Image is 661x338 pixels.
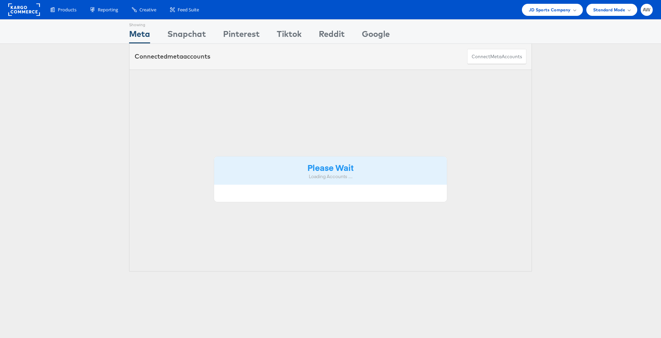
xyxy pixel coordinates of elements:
[490,53,502,60] span: meta
[98,7,118,13] span: Reporting
[129,20,150,28] div: Showing
[307,162,354,173] strong: Please Wait
[129,28,150,43] div: Meta
[277,28,302,43] div: Tiktok
[219,173,442,180] div: Loading Accounts ....
[467,49,526,64] button: ConnectmetaAccounts
[167,28,206,43] div: Snapchat
[362,28,390,43] div: Google
[139,7,156,13] span: Creative
[167,52,183,60] span: meta
[135,52,210,61] div: Connected accounts
[643,8,651,12] span: AW
[178,7,199,13] span: Feed Suite
[529,6,571,13] span: JD Sports Company
[319,28,345,43] div: Reddit
[223,28,260,43] div: Pinterest
[593,6,625,13] span: Standard Mode
[58,7,76,13] span: Products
